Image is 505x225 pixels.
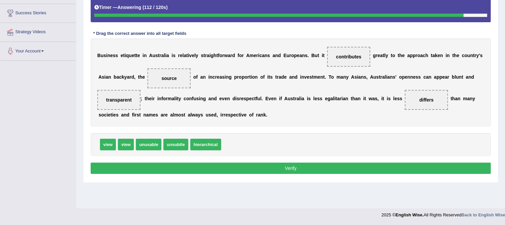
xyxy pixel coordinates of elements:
[281,74,284,80] b: d
[213,53,216,58] b: h
[289,74,292,80] b: a
[159,53,161,58] b: r
[166,96,167,101] b: r
[277,74,279,80] b: r
[176,96,177,101] b: i
[327,47,370,67] span: Drop target
[116,53,118,58] b: s
[230,53,232,58] b: r
[270,74,273,80] b: s
[94,5,168,10] h5: Timer —
[214,96,217,101] b: d
[468,74,471,80] b: n
[429,74,432,80] b: n
[256,53,258,58] b: r
[318,74,320,80] b: e
[452,53,454,58] b: t
[196,96,199,101] b: s
[278,53,281,58] b: d
[467,53,470,58] b: u
[462,212,505,217] a: Back to English Wise
[188,53,189,58] b: i
[300,74,301,80] b: i
[390,74,393,80] b: n
[402,53,405,58] b: e
[142,5,144,10] b: (
[174,96,176,101] b: l
[196,74,198,80] b: f
[155,53,158,58] b: s
[247,74,249,80] b: r
[305,53,307,58] b: s
[142,53,144,58] b: i
[229,74,232,80] b: g
[380,53,383,58] b: a
[393,74,395,80] b: s
[178,53,180,58] b: r
[267,74,269,80] b: i
[462,53,464,58] b: c
[222,96,224,101] b: v
[370,74,373,80] b: A
[129,74,131,80] b: r
[0,23,76,39] a: Strategy Videos
[97,90,140,110] span: Drop target
[297,53,299,58] b: e
[452,74,455,80] b: b
[166,53,169,58] b: a
[307,53,309,58] b: .
[107,53,110,58] b: n
[0,4,76,21] a: Success Stories
[380,74,382,80] b: r
[166,5,168,10] b: )
[251,74,252,80] b: i
[284,74,287,80] b: e
[125,53,126,58] b: i
[219,96,222,101] b: e
[313,74,317,80] b: m
[258,53,259,58] b: i
[163,96,166,101] b: o
[241,96,244,101] b: e
[479,53,480,58] b: '
[194,53,196,58] b: l
[203,74,206,80] b: n
[466,74,468,80] b: a
[117,74,119,80] b: a
[262,53,265,58] b: a
[149,53,152,58] b: A
[304,74,307,80] b: v
[127,74,129,80] b: a
[242,53,244,58] b: r
[161,96,163,101] b: f
[361,74,364,80] b: n
[315,53,318,58] b: u
[193,74,196,80] b: o
[399,53,402,58] b: h
[402,74,405,80] b: p
[383,53,384,58] b: t
[157,96,159,101] b: i
[232,53,235,58] b: d
[413,53,416,58] b: p
[366,74,368,80] b: ,
[226,74,229,80] b: n
[203,96,206,101] b: g
[184,53,186,58] b: a
[322,53,323,58] b: i
[152,53,155,58] b: u
[237,74,239,80] b: r
[144,53,147,58] b: n
[269,74,270,80] b: t
[102,74,105,80] b: s
[194,96,197,101] b: u
[237,96,239,101] b: s
[172,96,174,101] b: a
[159,96,162,101] b: n
[416,74,418,80] b: s
[325,74,326,80] b: .
[252,96,254,101] b: c
[142,74,145,80] b: e
[183,53,184,58] b: l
